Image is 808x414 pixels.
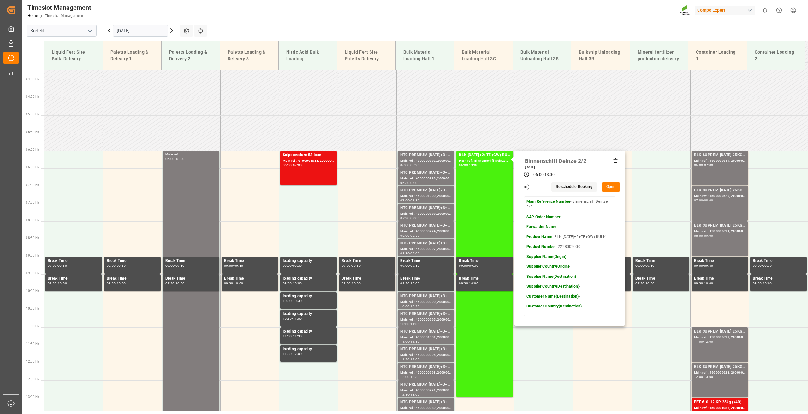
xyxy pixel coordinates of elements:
[400,187,452,194] div: NTC PREMIUM [DATE]+3+TE BULK
[635,258,687,264] div: Break Time
[526,215,560,219] strong: SAP Order Number
[293,264,302,267] div: 09:30
[400,376,409,378] div: 12:00
[694,164,703,166] div: 06:00
[26,183,39,187] span: 07:00 Hr
[400,388,452,393] div: Main ref : 4500000991, 2000001025
[85,26,94,36] button: open menu
[410,181,419,184] div: 07:00
[410,217,419,219] div: 08:00
[526,254,613,260] p: -
[293,335,302,338] div: 11:30
[704,264,713,267] div: 09:30
[400,152,452,158] div: NTC PREMIUM [DATE]+3+TE BULK
[694,264,703,267] div: 09:00
[753,276,804,282] div: Break Time
[459,264,468,267] div: 09:00
[26,254,39,257] span: 09:00 Hr
[645,264,655,267] div: 09:30
[283,164,292,166] div: 06:00
[459,158,510,164] div: Main ref : Binnenschiff Deinze 2/2,
[694,199,703,202] div: 07:00
[26,236,39,240] span: 08:30 Hr
[400,258,452,264] div: Break Time
[468,282,469,285] div: -
[526,274,613,280] p: -
[283,293,334,300] div: loading capacity
[526,284,579,289] strong: Supplier Country(Destination)
[518,46,566,65] div: Bulk Material Unloading Hall 3B
[284,46,332,65] div: Nitric Acid Bulk Loading
[410,164,419,166] div: 06:30
[772,3,786,17] button: Help Center
[409,199,410,202] div: -
[526,304,582,308] strong: Customer Country(Destination)
[400,317,452,323] div: Main ref : 4500000995, 2000001025
[283,158,334,164] div: Main ref : 6100001838, 2000001477
[26,289,39,293] span: 10:00 Hr
[635,264,645,267] div: 09:00
[165,264,175,267] div: 09:00
[113,25,168,37] input: DD.MM.YYYY
[400,211,452,217] div: Main ref : 4500000999, 2000001025
[645,282,655,285] div: 10:00
[165,258,217,264] div: Break Time
[468,164,469,166] div: -
[57,264,58,267] div: -
[57,282,58,285] div: -
[694,187,746,194] div: BLK SUPREM [DATE] 25KG (x42) INT MTO
[400,229,452,234] div: Main ref : 4500000994, 2000001025
[551,182,597,192] button: Reschedule Booking
[400,340,409,343] div: 11:00
[400,240,452,247] div: NTC PREMIUM [DATE]+3+TE BULK
[526,214,613,220] p: -
[753,258,804,264] div: Break Time
[292,317,293,320] div: -
[526,235,552,239] strong: Product Name
[469,164,478,166] div: 13:00
[26,130,39,134] span: 05:30 Hr
[694,158,746,164] div: Main ref : 4500000619, 2000000565
[342,282,351,285] div: 09:30
[117,282,126,285] div: 10:00
[523,165,618,169] div: [DATE]
[410,199,419,202] div: 07:30
[694,335,746,340] div: Main ref : 4500000622, 2000000565
[225,46,273,65] div: Paletts Loading & Delivery 3
[107,276,158,282] div: Break Time
[703,199,704,202] div: -
[635,282,645,285] div: 09:30
[26,201,39,204] span: 07:30 Hr
[283,282,292,285] div: 09:30
[409,234,410,237] div: -
[459,258,510,264] div: Break Time
[758,3,772,17] button: show 0 new notifications
[459,164,468,166] div: 06:00
[26,324,39,328] span: 11:00 Hr
[352,264,361,267] div: 09:30
[459,276,510,282] div: Break Time
[410,323,419,325] div: 11:00
[400,234,409,237] div: 08:00
[762,282,763,285] div: -
[292,335,293,338] div: -
[469,264,478,267] div: 09:30
[293,282,302,285] div: 10:00
[694,405,746,411] div: Main ref : 4500001083, 2000001103
[401,46,449,65] div: Bulk Material Loading Hall 1
[694,276,746,282] div: Break Time
[400,405,452,411] div: Main ref : 4500000989, 2000001025
[400,158,452,164] div: Main ref : 4500000992, 2000001025
[526,224,613,230] p: -
[107,282,116,285] div: 09:30
[409,181,410,184] div: -
[351,282,352,285] div: -
[526,199,570,204] strong: Main Reference Number
[526,254,566,259] strong: Supplier Name(Origin)
[526,234,613,240] p: - BLK [DATE]+2+TE (GW) BULK
[175,157,185,160] div: 18:00
[400,252,409,255] div: 08:30
[400,346,452,353] div: NTC PREMIUM [DATE]+3+TE BULK
[400,194,452,199] div: Main ref : 4500001000, 2000001025
[26,148,39,151] span: 06:00 Hr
